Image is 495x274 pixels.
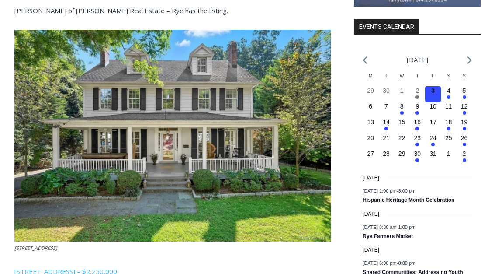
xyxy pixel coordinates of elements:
time: 17 [429,119,436,126]
a: [PERSON_NAME] Read Sanctuary Fall Fest: [DATE] [0,87,126,109]
time: 3 [431,88,435,95]
button: 29 [394,150,410,165]
button: 17 [425,118,441,134]
time: 24 [429,135,436,142]
em: Has events [431,143,435,147]
div: / [97,83,100,91]
time: 28 [383,151,390,158]
time: 7 [384,103,388,110]
time: 26 [461,135,468,142]
a: Hispanic Heritage Month Celebration [363,197,454,204]
button: 16 Has events [410,118,426,134]
button: 18 Has events [441,118,457,134]
button: 23 Has events [410,134,426,150]
div: 6 [102,83,106,91]
button: 27 [363,150,378,165]
span: T [416,74,419,79]
span: 3:00 pm [398,189,415,194]
figcaption: [STREET_ADDRESS] [14,245,331,253]
span: Intern @ [DOMAIN_NAME] [228,87,405,107]
em: Has events [400,112,404,115]
span: T [385,74,388,79]
time: 9 [415,103,419,110]
button: 13 [363,118,378,134]
button: 7 [378,102,394,118]
span: F [432,74,434,79]
em: Has events [463,96,466,99]
span: S [447,74,450,79]
time: - [363,261,415,266]
time: 30 [383,88,390,95]
button: 21 [378,134,394,150]
time: 29 [367,88,374,95]
time: 22 [398,135,405,142]
time: 6 [369,103,372,110]
time: [DATE] [363,246,379,255]
time: 5 [463,88,466,95]
time: 16 [414,119,421,126]
span: 8:00 pm [398,261,415,266]
time: - [363,225,415,230]
em: Has events [447,96,450,99]
div: 6 [91,83,95,91]
time: 1 [447,151,450,158]
time: 1 [400,88,404,95]
time: [DATE] [363,211,379,219]
button: 1 [394,87,410,102]
button: 25 [441,134,457,150]
button: 26 Has events [457,134,472,150]
div: Tuesday [378,73,394,87]
time: 15 [398,119,405,126]
button: 24 Has events [425,134,441,150]
button: 31 [425,150,441,165]
time: 8 [400,103,404,110]
h2: Events Calendar [354,19,419,34]
button: 2 Has events [410,87,426,102]
span: 1:00 pm [398,225,415,230]
img: 14 Mendota Avenue, Rye [14,30,331,242]
span: W [400,74,404,79]
time: 19 [461,119,468,126]
time: 21 [383,135,390,142]
div: Monday [363,73,378,87]
time: 2 [415,88,419,95]
time: 27 [367,151,374,158]
em: Has events [415,127,419,131]
button: 22 [394,134,410,150]
a: Rye Farmers Market [363,234,413,241]
a: Previous month [363,56,367,65]
time: 12 [461,103,468,110]
button: 15 [394,118,410,134]
div: Friday [425,73,441,87]
time: 10 [429,103,436,110]
div: Wednesday [394,73,410,87]
button: 12 Has events [457,102,472,118]
em: Has events [463,127,466,131]
button: 30 Has events [410,150,426,165]
button: 30 [378,87,394,102]
button: 28 [378,150,394,165]
a: Next month [467,56,472,65]
time: 25 [445,135,452,142]
span: M [369,74,372,79]
span: S [463,74,466,79]
em: Has events [463,143,466,147]
button: 6 [363,102,378,118]
div: Two by Two Animal Haven & The Nature Company: The Wild World of Animals [91,25,122,81]
em: Has events [415,143,419,147]
time: 11 [445,103,452,110]
em: Has events [415,96,419,99]
time: 29 [398,151,405,158]
li: [DATE] [407,54,428,66]
button: 29 [363,87,378,102]
button: 11 [441,102,457,118]
button: 2 Has events [457,150,472,165]
button: 3 [425,87,441,102]
span: [DATE] 6:00 pm [363,261,396,266]
time: 31 [429,151,436,158]
em: Has events [384,127,388,131]
button: 14 Has events [378,118,394,134]
button: 1 [441,150,457,165]
time: 20 [367,135,374,142]
p: [PERSON_NAME] of [PERSON_NAME] Real Estate – Rye has the listing. [14,6,331,16]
